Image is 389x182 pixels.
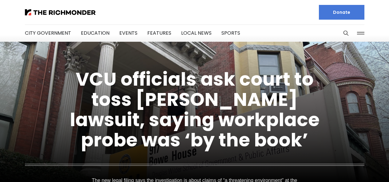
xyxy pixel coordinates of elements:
[25,29,71,37] a: City Government
[181,29,212,37] a: Local News
[147,29,171,37] a: Features
[81,29,109,37] a: Education
[319,5,364,20] a: Donate
[70,66,320,153] a: VCU officials ask court to toss [PERSON_NAME] lawsuit, saying workplace probe was ‘by the book’
[119,29,137,37] a: Events
[25,9,96,15] img: The Richmonder
[337,152,389,182] iframe: portal-trigger
[221,29,240,37] a: Sports
[341,29,351,38] button: Search this site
